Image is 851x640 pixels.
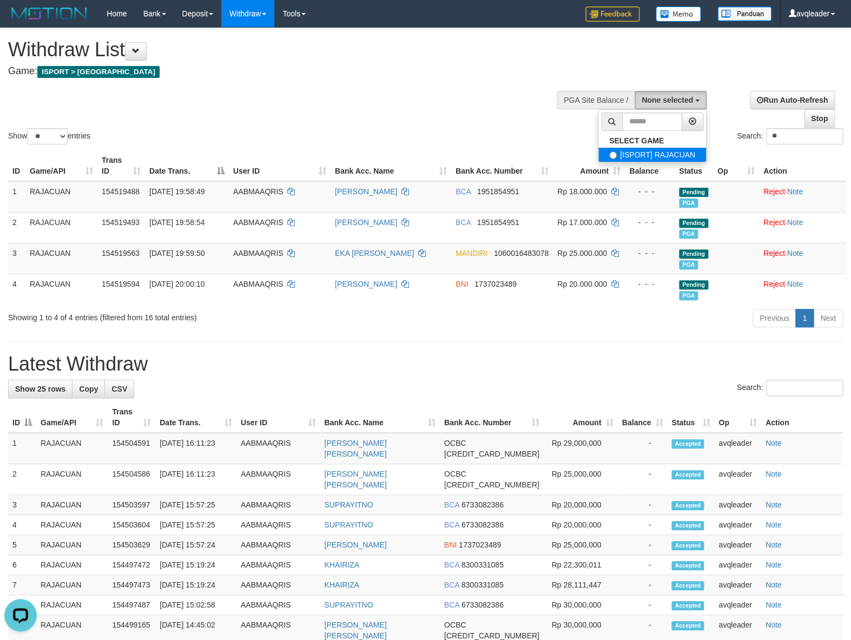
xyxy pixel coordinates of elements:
span: Pending [679,219,708,228]
td: 6 [8,555,36,575]
th: Game/API: activate to sort column ascending [36,402,108,433]
input: Search: [766,380,843,396]
span: BCA [444,601,459,609]
span: 154519563 [102,249,140,258]
th: User ID: activate to sort column ascending [236,402,320,433]
th: Amount: activate to sort column ascending [544,402,618,433]
span: Accepted [671,501,704,510]
a: Note [766,580,782,589]
td: Rp 22,300,011 [544,555,618,575]
th: User ID: activate to sort column ascending [229,150,331,181]
span: AABMAAQRIS [233,249,283,258]
span: 154519594 [102,280,140,288]
input: [ISPORT] RAJACUAN [609,151,617,159]
span: BCA [444,500,459,509]
td: RAJACUAN [36,535,108,555]
a: SUPRAYITNO [324,500,373,509]
span: None selected [642,96,693,104]
span: [DATE] 19:59:50 [149,249,204,258]
td: · [759,181,846,213]
td: Rp 25,000,000 [544,535,618,555]
a: Note [787,187,803,196]
h4: Game: [8,66,557,77]
a: [PERSON_NAME] [335,218,397,227]
a: Reject [763,280,785,288]
td: AABMAAQRIS [236,464,320,495]
a: EKA [PERSON_NAME] [335,249,414,258]
td: RAJACUAN [36,515,108,535]
div: - - - [629,186,670,197]
a: [PERSON_NAME] [335,280,397,288]
a: Stop [804,109,835,128]
a: Note [766,439,782,447]
a: Note [766,500,782,509]
th: Date Trans.: activate to sort column ascending [155,402,236,433]
span: AABMAAQRIS [233,280,283,288]
a: Show 25 rows [8,380,72,398]
th: Status: activate to sort column ascending [667,402,714,433]
th: Balance: activate to sort column ascending [617,402,667,433]
span: BCA [444,520,459,529]
td: · [759,212,846,243]
td: - [617,535,667,555]
td: avqleader [714,555,761,575]
div: Showing 1 to 4 of 4 entries (filtered from 16 total entries) [8,308,346,323]
td: AABMAAQRIS [236,575,320,595]
th: Op: activate to sort column ascending [713,150,759,181]
span: Accepted [671,470,704,479]
span: Rp 25.000.000 [557,249,607,258]
td: Rp 30,000,000 [544,595,618,615]
span: Pending [679,188,708,197]
td: - [617,575,667,595]
span: Rp 17.000.000 [557,218,607,227]
th: Amount: activate to sort column ascending [553,150,625,181]
td: AABMAAQRIS [236,515,320,535]
td: 154503597 [108,495,155,515]
td: avqleader [714,515,761,535]
span: Copy [79,385,98,393]
a: Note [766,621,782,629]
td: [DATE] 15:57:24 [155,535,236,555]
button: None selected [635,91,707,109]
td: avqleader [714,495,761,515]
a: KHAIRIZA [324,580,359,589]
span: Copy 6733082386 to clipboard [461,500,504,509]
td: Rp 29,000,000 [544,433,618,464]
a: Note [766,560,782,569]
button: Open LiveChat chat widget [4,4,37,37]
span: 154519488 [102,187,140,196]
td: avqleader [714,575,761,595]
span: AABMAAQRIS [233,218,283,227]
a: SELECT GAME [598,134,706,148]
span: Accepted [671,521,704,530]
td: Rp 20,000,000 [544,515,618,535]
td: AABMAAQRIS [236,495,320,515]
td: [DATE] 15:57:25 [155,515,236,535]
td: 2 [8,464,36,495]
a: Run Auto-Refresh [750,91,835,109]
td: 154497473 [108,575,155,595]
th: Status [675,150,713,181]
td: 1 [8,433,36,464]
td: - [617,495,667,515]
input: Search: [766,128,843,144]
span: Copy 1737023489 to clipboard [474,280,517,288]
a: Note [766,520,782,529]
span: AABMAAQRIS [233,187,283,196]
td: avqleader [714,464,761,495]
th: Op: activate to sort column ascending [714,402,761,433]
td: [DATE] 16:11:23 [155,433,236,464]
td: [DATE] 15:57:25 [155,495,236,515]
span: Copy 1951854951 to clipboard [477,218,519,227]
span: BCA [456,218,471,227]
th: Trans ID: activate to sort column ascending [108,402,155,433]
a: [PERSON_NAME] [PERSON_NAME] [324,470,386,489]
td: 3 [8,495,36,515]
td: 7 [8,575,36,595]
th: Bank Acc. Number: activate to sort column ascending [451,150,553,181]
td: 154497487 [108,595,155,615]
div: PGA Site Balance / [557,91,635,109]
a: Reject [763,187,785,196]
a: Note [766,540,782,549]
select: Showentries [27,128,68,144]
